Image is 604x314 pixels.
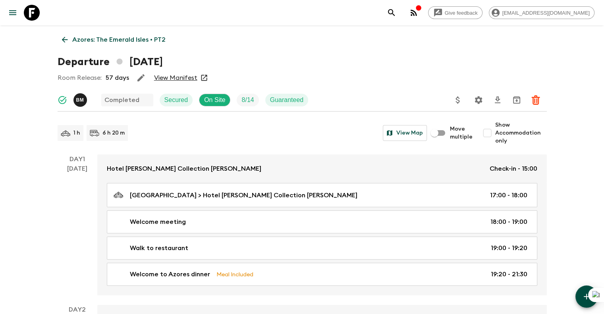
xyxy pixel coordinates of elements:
[154,74,197,82] a: View Manifest
[107,263,537,286] a: Welcome to Azores dinnerMeal Included19:20 - 21:30
[58,32,170,48] a: Azores: The Emerald Isles • PT2
[384,5,399,21] button: search adventures
[160,94,193,106] div: Secured
[67,164,87,295] div: [DATE]
[491,243,527,253] p: 19:00 - 19:20
[107,210,537,233] a: Welcome meeting18:00 - 19:00
[498,10,594,16] span: [EMAIL_ADDRESS][DOMAIN_NAME]
[450,92,466,108] button: Update Price, Early Bird Discount and Costs
[130,191,357,200] p: [GEOGRAPHIC_DATA] > Hotel [PERSON_NAME] Collection [PERSON_NAME]
[5,5,21,21] button: menu
[97,154,547,183] a: Hotel [PERSON_NAME] Collection [PERSON_NAME]Check-in - 15:00
[241,95,254,105] p: 8 / 14
[107,183,537,207] a: [GEOGRAPHIC_DATA] > Hotel [PERSON_NAME] Collection [PERSON_NAME]17:00 - 18:00
[102,129,125,137] p: 6 h 20 m
[58,154,97,164] p: Day 1
[489,6,594,19] div: [EMAIL_ADDRESS][DOMAIN_NAME]
[130,270,210,279] p: Welcome to Azores dinner
[199,94,230,106] div: On Site
[216,270,253,279] p: Meal Included
[107,237,537,260] a: Walk to restaurant19:00 - 19:20
[490,164,537,173] p: Check-in - 15:00
[73,129,80,137] p: 1 h
[270,95,304,105] p: Guaranteed
[490,191,527,200] p: 17:00 - 18:00
[73,96,89,102] span: Bruno Melo
[58,73,102,83] p: Room Release:
[428,6,482,19] a: Give feedback
[491,270,527,279] p: 19:20 - 21:30
[490,217,527,227] p: 18:00 - 19:00
[72,35,166,44] p: Azores: The Emerald Isles • PT2
[440,10,482,16] span: Give feedback
[130,243,188,253] p: Walk to restaurant
[58,54,163,70] h1: Departure [DATE]
[237,94,259,106] div: Trip Fill
[383,125,427,141] button: View Map
[204,95,225,105] p: On Site
[528,92,544,108] button: Delete
[490,92,506,108] button: Download CSV
[450,125,473,141] span: Move multiple
[107,164,261,173] p: Hotel [PERSON_NAME] Collection [PERSON_NAME]
[130,217,186,227] p: Welcome meeting
[495,121,547,145] span: Show Accommodation only
[509,92,525,108] button: Archive (Completed, Cancelled or Unsynced Departures only)
[104,95,139,105] p: Completed
[58,95,67,105] svg: Synced Successfully
[471,92,486,108] button: Settings
[106,73,129,83] p: 57 days
[164,95,188,105] p: Secured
